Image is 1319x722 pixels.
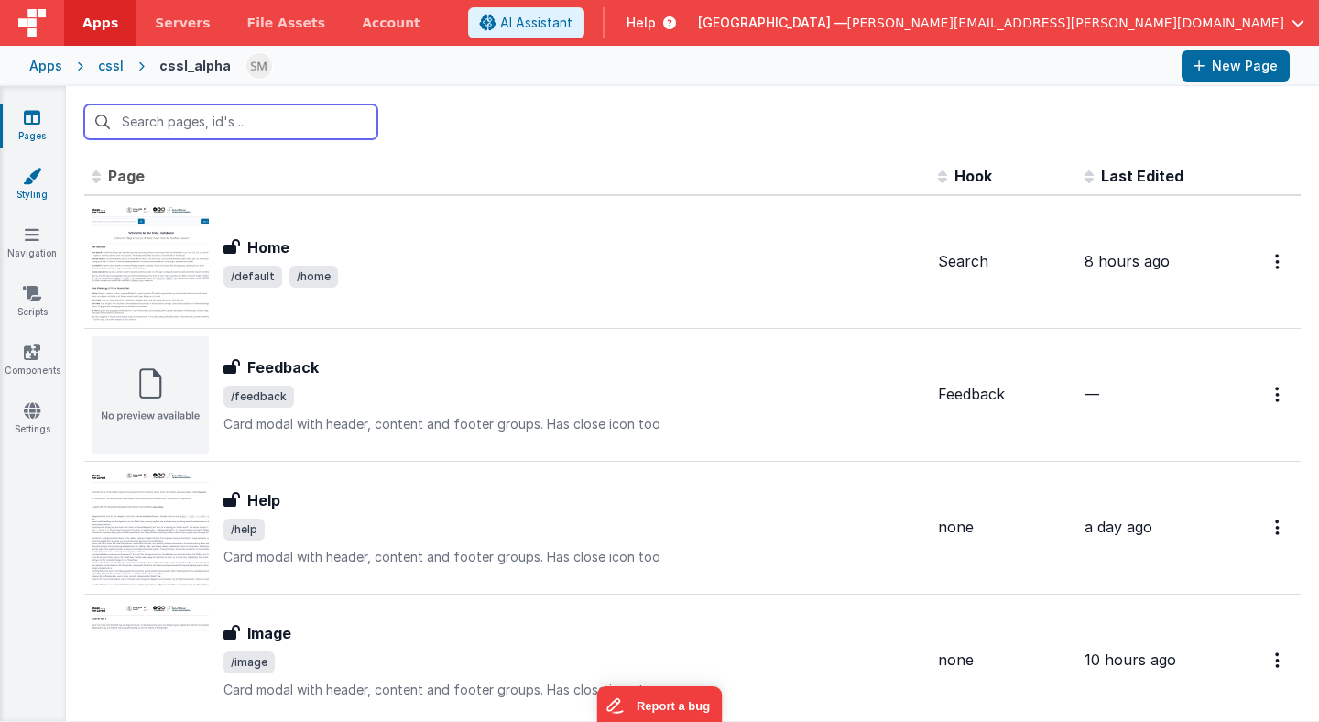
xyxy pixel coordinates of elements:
span: /default [223,266,282,288]
button: Options [1264,243,1293,280]
span: /feedback [223,386,294,408]
span: a day ago [1085,518,1152,536]
div: cssl_alpha [159,57,231,75]
h3: Help [247,489,280,511]
div: Feedback [938,384,1070,405]
span: 8 hours ago [1085,252,1170,270]
h3: Home [247,236,289,258]
span: File Assets [247,14,326,32]
span: /home [289,266,338,288]
span: Help [627,14,656,32]
div: Apps [29,57,62,75]
span: [PERSON_NAME][EMAIL_ADDRESS][PERSON_NAME][DOMAIN_NAME] [847,14,1284,32]
button: [GEOGRAPHIC_DATA] — [PERSON_NAME][EMAIL_ADDRESS][PERSON_NAME][DOMAIN_NAME] [698,14,1304,32]
div: cssl [98,57,124,75]
input: Search pages, id's ... [84,104,377,139]
div: none [938,517,1070,538]
span: — [1085,385,1099,403]
span: Apps [82,14,118,32]
span: 10 hours ago [1085,651,1176,669]
p: Card modal with header, content and footer groups. Has close icon too [223,681,923,699]
button: Options [1264,509,1293,546]
button: AI Assistant [468,7,584,38]
button: Options [1264,641,1293,679]
div: none [938,650,1070,671]
span: AI Assistant [500,14,572,32]
h3: Image [247,622,291,644]
span: /help [223,519,265,541]
button: New Page [1182,50,1290,82]
span: Hook [954,167,992,185]
span: /image [223,651,275,673]
span: Servers [155,14,210,32]
div: Search [938,251,1070,272]
span: Last Edited [1101,167,1183,185]
img: e9616e60dfe10b317d64a5e98ec8e357 [246,53,272,79]
p: Card modal with header, content and footer groups. Has close icon too [223,548,923,566]
span: Page [108,167,145,185]
h3: Feedback [247,356,319,378]
span: [GEOGRAPHIC_DATA] — [698,14,847,32]
p: Card modal with header, content and footer groups. Has close icon too [223,415,923,433]
button: Options [1264,376,1293,413]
